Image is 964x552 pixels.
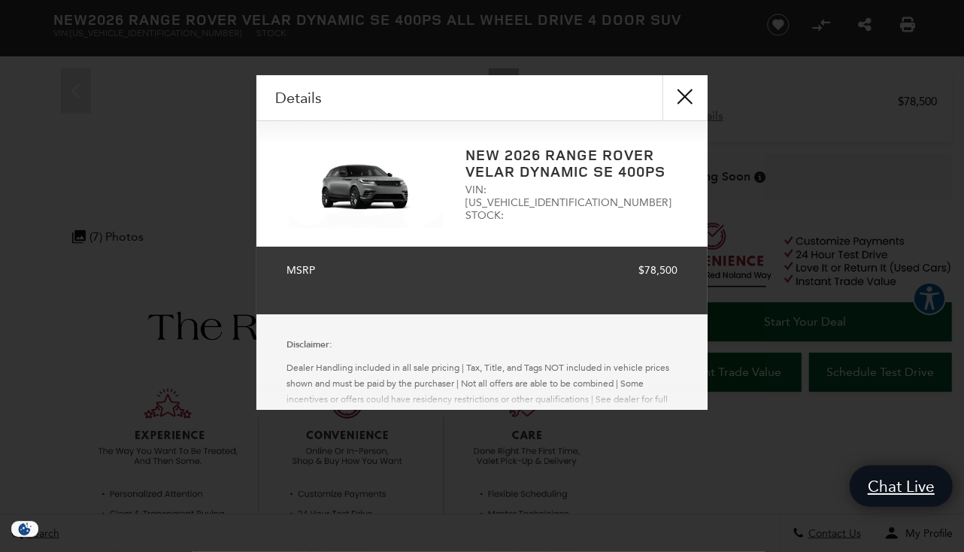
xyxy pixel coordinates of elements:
span: STOCK: [465,209,678,222]
section: Click to Open Cookie Consent Modal [8,521,42,537]
h2: New 2026 Range Rover Velar Dynamic SE 400PS [465,147,678,180]
span: MSRP [286,262,323,281]
strong: Disclaimer: [286,338,332,350]
div: Details [256,75,708,121]
a: Chat Live [850,466,953,507]
button: close [662,75,708,120]
span: VIN: [US_VEHICLE_IDENTIFICATION_NUMBER] [465,183,678,209]
p: Dealer Handling included in all sale pricing | Tax, Title, and Tags NOT included in vehicle price... [286,360,678,423]
span: Chat Live [860,476,942,496]
img: 2026 LAND ROVER Range Rover Velar Dynamic SE 400PS [286,140,443,228]
span: $78,500 [638,262,678,281]
img: Opt-Out Icon [8,521,42,537]
a: MSRP $78,500 [286,262,678,281]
